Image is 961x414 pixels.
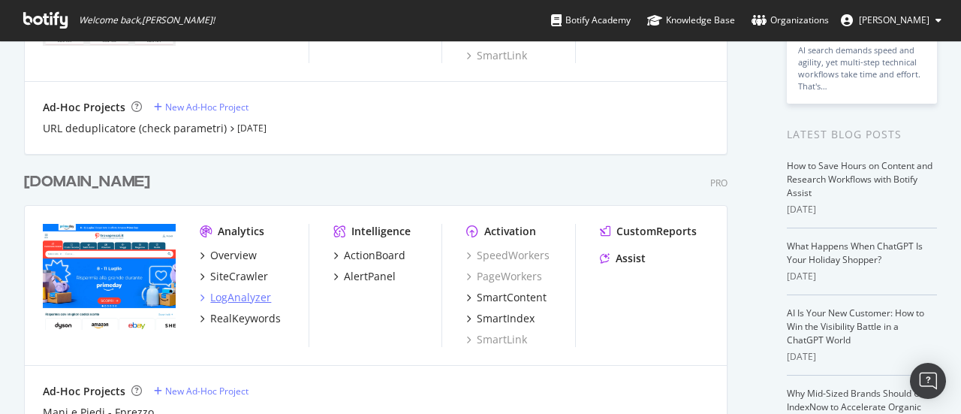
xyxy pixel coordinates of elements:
button: [PERSON_NAME] [829,8,953,32]
a: SmartLink [466,332,527,347]
div: [DATE] [787,350,937,364]
div: [DOMAIN_NAME] [24,171,150,193]
div: Latest Blog Posts [787,126,937,143]
a: ActionBoard [333,248,405,263]
a: PageWorkers [466,269,542,284]
div: SmartContent [477,290,547,305]
div: LogAnalyzer [210,290,271,305]
a: Overview [200,248,257,263]
div: AlertPanel [344,269,396,284]
a: [DOMAIN_NAME] [24,171,156,193]
a: AI Is Your New Customer: How to Win the Visibility Battle in a ChatGPT World [787,307,924,346]
a: URL deduplicatore (check parametri) [43,121,227,136]
div: Organizations [752,13,829,28]
div: Pro [710,177,728,189]
a: New Ad-Hoc Project [154,101,249,113]
div: AI search demands speed and agility, yet multi-step technical workflows take time and effort. Tha... [798,44,926,92]
a: New Ad-Hoc Project [154,385,249,397]
div: [DATE] [787,203,937,216]
a: RealKeywords [200,311,281,326]
div: SiteCrawler [210,269,268,284]
a: SmartContent [466,290,547,305]
span: Andrea Lodroni [859,14,929,26]
div: Intelligence [351,224,411,239]
a: SmartIndex [466,311,535,326]
a: Assist [600,251,646,266]
div: SmartIndex [477,311,535,326]
a: How to Save Hours on Content and Research Workflows with Botify Assist [787,159,932,199]
a: LogAnalyzer [200,290,271,305]
div: ActionBoard [344,248,405,263]
a: CustomReports [600,224,697,239]
div: CustomReports [616,224,697,239]
div: Overview [210,248,257,263]
div: Activation [484,224,536,239]
div: RealKeywords [210,311,281,326]
div: New Ad-Hoc Project [165,101,249,113]
a: [DATE] [237,122,267,134]
div: Analytics [218,224,264,239]
div: Open Intercom Messenger [910,363,946,399]
span: Welcome back, [PERSON_NAME] ! [79,14,215,26]
div: New Ad-Hoc Project [165,385,249,397]
a: What Happens When ChatGPT Is Your Holiday Shopper? [787,240,923,266]
div: Assist [616,251,646,266]
a: SpeedWorkers [466,248,550,263]
div: Ad-Hoc Projects [43,384,125,399]
div: Knowledge Base [647,13,735,28]
div: Ad-Hoc Projects [43,100,125,115]
img: trovaprezzi.it [43,224,176,331]
div: Botify Academy [551,13,631,28]
div: [DATE] [787,270,937,283]
a: SmartLink [466,48,527,63]
a: AlertPanel [333,269,396,284]
a: SiteCrawler [200,269,268,284]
